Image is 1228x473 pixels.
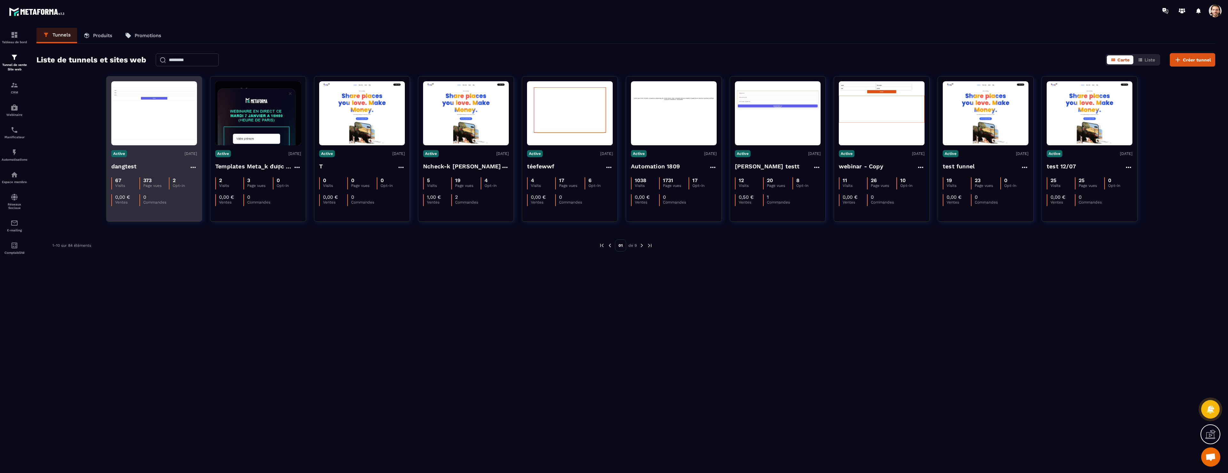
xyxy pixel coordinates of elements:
[111,150,127,157] p: Active
[215,81,301,145] img: image
[2,166,27,188] a: automationsautomationsEspace membre
[2,188,27,214] a: social-networksocial-networkRéseaux Sociaux
[1079,177,1084,183] p: 25
[1051,177,1056,183] p: 25
[247,177,250,183] p: 3
[599,243,605,248] img: prev
[628,243,637,248] p: de 9
[11,53,18,61] img: formation
[52,243,91,248] p: 1-10 sur 84 éléments
[635,183,659,188] p: Visits
[2,180,27,184] p: Espace membre
[767,177,773,183] p: 20
[943,162,975,171] h4: test funnel
[484,183,509,188] p: Opt-in
[2,40,27,44] p: Tableau de bord
[2,251,27,254] p: Comptabilité
[739,194,754,200] p: 0,50 €
[77,28,119,43] a: Produits
[277,183,301,188] p: Opt-in
[455,200,479,204] p: Commandes
[588,183,613,188] p: Opt-in
[11,81,18,89] img: formation
[143,183,169,188] p: Page vues
[319,83,405,144] img: image
[975,194,978,200] p: 0
[900,177,906,183] p: 10
[115,194,130,200] p: 0,00 €
[36,28,77,43] a: Tunnels
[11,219,18,227] img: email
[704,151,717,156] p: [DATE]
[2,113,27,116] p: Webinaire
[559,194,562,200] p: 0
[871,177,877,183] p: 26
[559,200,583,204] p: Commandes
[247,194,250,200] p: 0
[496,151,509,156] p: [DATE]
[1047,162,1076,171] h4: test 12/07
[2,214,27,237] a: emailemailE-mailing
[423,150,439,157] p: Active
[2,144,27,166] a: automationsautomationsAutomatisations
[635,194,650,200] p: 0,00 €
[663,194,666,200] p: 0
[219,194,234,200] p: 0,00 €
[1079,183,1104,188] p: Page vues
[111,162,137,171] h4: dangtest
[1170,53,1215,67] button: Créer tunnel
[1134,55,1159,64] button: Liste
[381,177,384,183] p: 0
[527,81,613,145] img: image
[600,151,613,156] p: [DATE]
[323,194,338,200] p: 0,00 €
[9,6,67,18] img: logo
[455,177,460,183] p: 19
[215,162,293,171] h4: Templates Meta_k được xóa
[323,177,326,183] p: 0
[1108,177,1111,183] p: 0
[427,183,451,188] p: Visits
[1107,55,1133,64] button: Carte
[843,183,867,188] p: Visits
[947,183,971,188] p: Visits
[173,183,197,188] p: Opt-in
[455,194,458,200] p: 2
[119,28,168,43] a: Promotions
[839,81,925,145] img: image
[631,150,647,157] p: Active
[975,200,999,204] p: Commandes
[93,33,112,38] p: Produits
[975,183,1000,188] p: Page vues
[381,183,405,188] p: Opt-in
[2,158,27,161] p: Automatisations
[11,31,18,39] img: formation
[531,200,555,204] p: Ventes
[2,121,27,144] a: schedulerschedulerPlanificateur
[947,194,962,200] p: 0,00 €
[323,183,347,188] p: Visits
[947,177,952,183] p: 19
[943,150,958,157] p: Active
[323,200,347,204] p: Ventes
[277,177,280,183] p: 0
[2,237,27,259] a: accountantaccountantComptabilité
[531,177,534,183] p: 4
[912,151,925,156] p: [DATE]
[219,200,243,204] p: Ventes
[943,83,1028,144] img: image
[2,99,27,121] a: automationsautomationsWebinaire
[11,171,18,179] img: automations
[1047,150,1062,157] p: Active
[455,183,480,188] p: Page vues
[1079,194,1082,200] p: 0
[2,91,27,94] p: CRM
[11,193,18,201] img: social-network
[631,95,717,131] img: image
[796,183,821,188] p: Opt-in
[115,200,139,204] p: Ventes
[392,151,405,156] p: [DATE]
[319,162,323,171] h4: T
[1016,151,1028,156] p: [DATE]
[2,76,27,99] a: formationformationCRM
